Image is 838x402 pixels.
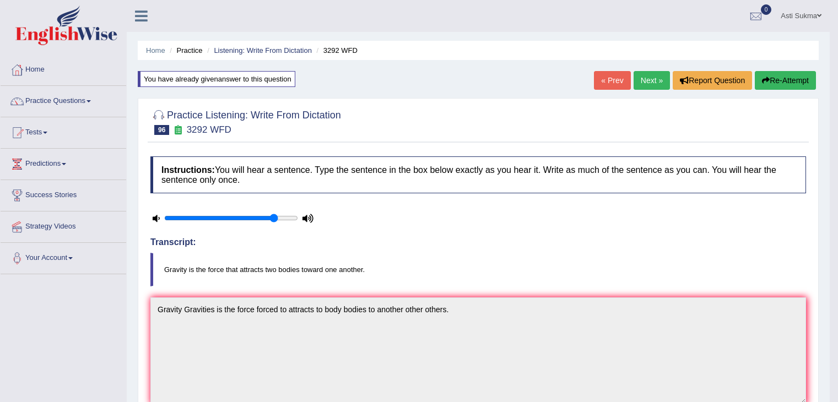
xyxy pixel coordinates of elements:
b: Instructions: [161,165,215,175]
h4: Transcript: [150,237,806,247]
li: Practice [167,45,202,56]
a: Listening: Write From Dictation [214,46,312,55]
a: Success Stories [1,180,126,208]
a: Home [1,55,126,82]
a: Tests [1,117,126,145]
span: 0 [761,4,772,15]
a: « Prev [594,71,630,90]
h2: Practice Listening: Write From Dictation [150,107,341,135]
button: Report Question [673,71,752,90]
small: 3292 WFD [187,124,231,135]
h4: You will hear a sentence. Type the sentence in the box below exactly as you hear it. Write as muc... [150,156,806,193]
a: Next » [634,71,670,90]
div: You have already given answer to this question [138,71,295,87]
button: Re-Attempt [755,71,816,90]
li: 3292 WFD [314,45,358,56]
a: Practice Questions [1,86,126,113]
a: Home [146,46,165,55]
span: 96 [154,125,169,135]
a: Strategy Videos [1,211,126,239]
blockquote: Gravity is the force that attracts two bodies toward one another. [150,253,806,286]
a: Your Account [1,243,126,270]
a: Predictions [1,149,126,176]
small: Exam occurring question [172,125,183,135]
